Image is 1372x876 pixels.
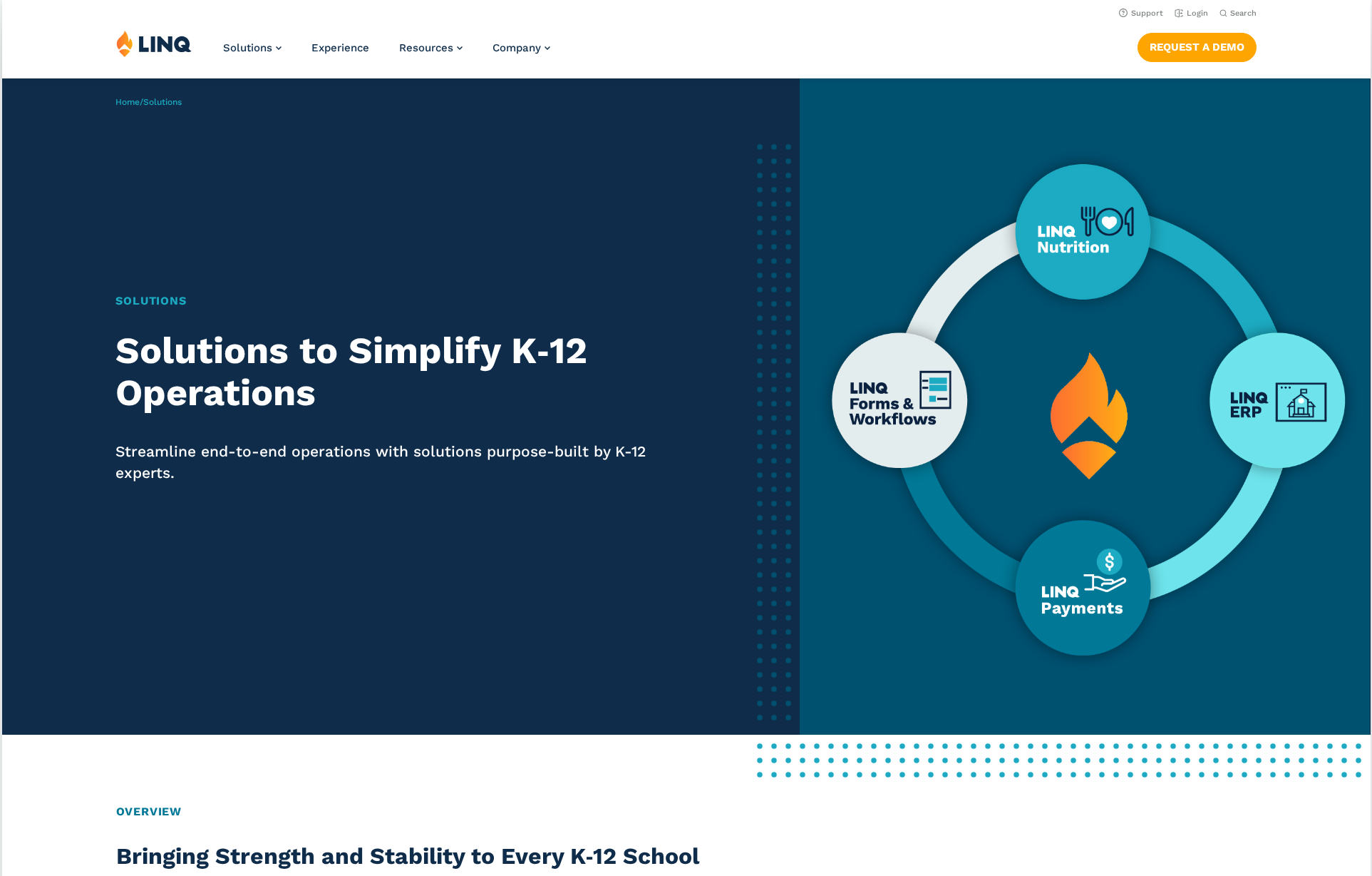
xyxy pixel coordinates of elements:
[1229,9,1256,18] span: Search
[115,330,655,415] h2: Solutions to Simplify K‑12 Operations
[115,97,182,107] span: /
[115,441,655,484] p: Streamline end-to-end operations with solutions purpose-built by K-12 experts.
[116,803,1257,820] h2: Overview
[223,41,282,54] a: Solutions
[116,30,192,57] img: LINQ | K‑12 Software
[115,292,655,310] h1: Solutions
[1137,33,1256,61] a: Request a Demo
[116,840,767,872] h2: Bringing Strength and Stability to Every K‑12 School
[800,78,1370,735] img: Platforms Overview
[2,4,1371,20] nav: Utility Navigation
[1137,30,1256,61] nav: Button Navigation
[399,41,463,54] a: Resources
[1174,9,1207,18] a: Login
[492,41,541,54] span: Company
[1219,8,1256,19] button: Open Search Bar
[1118,9,1162,18] a: Support
[115,97,140,107] a: Home
[399,41,453,54] span: Resources
[143,97,182,107] span: Solutions
[223,41,272,54] span: Solutions
[492,41,550,54] a: Company
[311,41,369,54] a: Experience
[223,30,550,77] nav: Primary Navigation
